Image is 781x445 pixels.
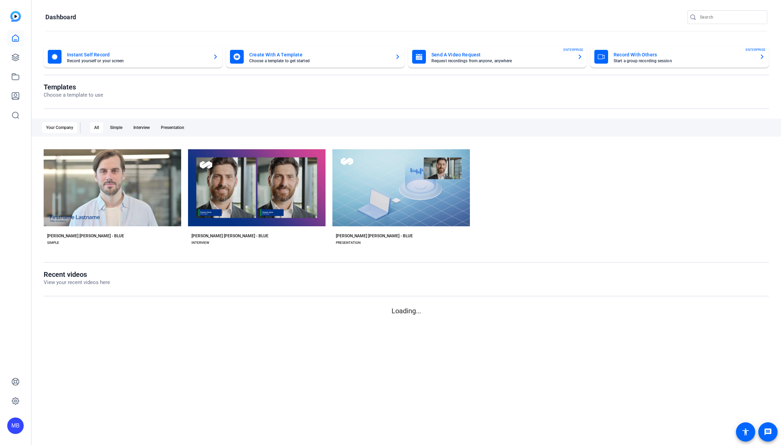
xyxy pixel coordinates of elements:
div: Simple [106,122,126,133]
mat-card-subtitle: Choose a template to get started [249,59,389,63]
h1: Recent videos [44,270,110,279]
div: Presentation [157,122,188,133]
div: SIMPLE [47,240,59,246]
mat-card-subtitle: Request recordings from anyone, anywhere [431,59,572,63]
img: blue-gradient.svg [10,11,21,22]
mat-card-title: Instant Self Record [67,51,207,59]
button: Record With OthersStart a group recording sessionENTERPRISE [590,46,769,68]
span: ENTERPRISE [746,47,766,52]
mat-card-title: Send A Video Request [431,51,572,59]
h1: Dashboard [45,13,76,21]
div: [PERSON_NAME] [PERSON_NAME] - BLUE [47,233,124,239]
input: Search [700,13,762,21]
p: Loading... [44,306,769,316]
div: PRESENTATION [336,240,361,246]
p: View your recent videos here [44,279,110,286]
button: Create With A TemplateChoose a template to get started [226,46,405,68]
div: Interview [129,122,154,133]
div: All [90,122,103,133]
span: ENTERPRISE [563,47,583,52]
mat-icon: message [764,428,772,436]
button: Send A Video RequestRequest recordings from anyone, anywhereENTERPRISE [408,46,587,68]
h1: Templates [44,83,103,91]
mat-card-title: Record With Others [614,51,754,59]
div: [PERSON_NAME] [PERSON_NAME] - BLUE [336,233,413,239]
div: INTERVIEW [191,240,209,246]
div: [PERSON_NAME] [PERSON_NAME] - BLUE [191,233,268,239]
div: MB [7,417,24,434]
mat-card-subtitle: Start a group recording session [614,59,754,63]
button: Instant Self RecordRecord yourself or your screen [44,46,222,68]
mat-card-title: Create With A Template [249,51,389,59]
div: Your Company [42,122,77,133]
mat-card-subtitle: Record yourself or your screen [67,59,207,63]
p: Choose a template to use [44,91,103,99]
mat-icon: accessibility [741,428,750,436]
